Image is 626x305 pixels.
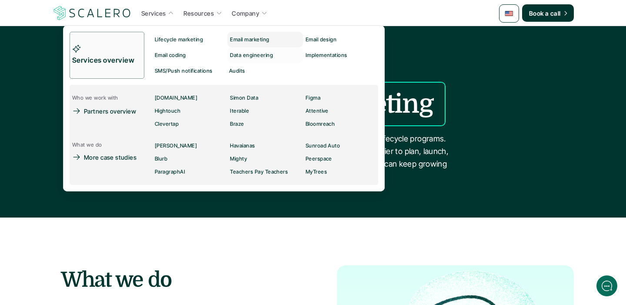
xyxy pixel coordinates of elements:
[306,108,329,114] p: Attentive
[303,117,378,131] a: Bloomreach
[152,117,227,131] a: Clevertap
[230,37,269,43] p: Email marketing
[70,151,144,164] a: More case studies
[303,47,378,63] a: Implementations
[155,121,179,127] p: Clevertap
[56,121,104,127] span: New conversation
[152,152,227,165] a: Blurb
[232,9,259,18] p: Company
[155,143,197,149] p: [PERSON_NAME]
[522,4,574,22] a: Book a call
[596,275,617,296] iframe: gist-messenger-bubble-iframe
[152,32,227,47] a: Lifecycle marketing
[230,108,249,114] p: Iterable
[13,115,160,133] button: New conversation
[227,139,303,152] a: Havaianas
[303,91,378,104] a: Figma
[303,139,378,152] a: Sunroad Auto
[230,143,255,149] p: Havaianas
[306,121,335,127] p: Bloomreach
[227,165,303,178] a: Teachers Pay Teachers
[152,165,227,178] a: ParagraphAI
[230,169,288,175] p: Teachers Pay Teachers
[227,152,303,165] a: Mighty
[13,42,161,56] h1: Hi! Welcome to [GEOGRAPHIC_DATA].
[306,143,340,149] p: Sunroad Auto
[155,95,197,101] p: [DOMAIN_NAME]
[306,95,320,101] p: Figma
[303,32,378,47] a: Email design
[152,104,227,117] a: Hightouch
[226,63,301,79] a: Audits
[306,169,327,175] p: MyTrees
[529,9,561,18] p: Book a call
[183,9,214,18] p: Resources
[155,156,167,162] p: Blurb
[229,68,245,74] p: Audits
[61,265,311,295] h2: What we do
[193,88,433,120] h1: Lifecycle marketing
[227,91,303,104] a: Simon Data
[227,104,303,117] a: Iterable
[72,95,118,101] p: Who we work with
[155,37,203,43] p: Lifecycle marketing
[152,63,226,79] a: SMS/Push notifications
[306,52,347,58] p: Implementations
[13,58,161,100] h2: Let us know if we can help with lifecycle marketing.
[73,249,110,255] span: We run on Gist
[227,117,303,131] a: Braze
[152,91,227,104] a: [DOMAIN_NAME]
[303,152,378,165] a: Peerspace
[52,5,132,21] img: Scalero company logotype
[227,32,303,47] a: Email marketing
[306,156,332,162] p: Peerspace
[155,68,213,74] p: SMS/Push notifications
[303,165,378,178] a: MyTrees
[84,107,136,116] p: Partners overview
[505,9,513,18] img: 🇺🇸
[152,47,227,63] a: Email coding
[155,169,185,175] p: ParagraphAI
[152,139,227,152] a: [PERSON_NAME]
[227,47,303,63] a: Data engineering
[84,153,137,162] p: More case studies
[155,108,180,114] p: Hightouch
[70,32,144,79] a: Services overview
[230,156,247,162] p: Mighty
[303,104,378,117] a: Attentive
[72,142,102,148] p: What we do
[306,37,337,43] p: Email design
[155,52,186,58] p: Email coding
[141,9,166,18] p: Services
[230,52,273,58] p: Data engineering
[70,104,141,117] a: Partners overview
[230,95,258,101] p: Simon Data
[230,121,244,127] p: Braze
[72,55,137,66] p: Services overview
